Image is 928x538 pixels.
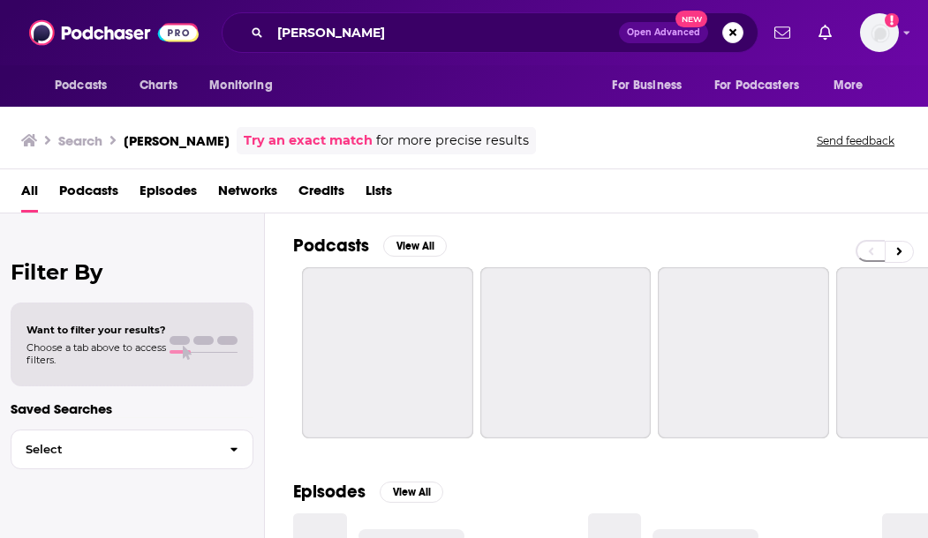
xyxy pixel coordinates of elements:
span: New [675,11,707,27]
span: For Business [612,73,682,98]
h3: Search [58,132,102,149]
button: View All [380,482,443,503]
a: Charts [128,69,188,102]
a: Lists [366,176,392,213]
span: Want to filter your results? [26,324,166,336]
button: Send feedback [811,133,900,148]
svg: Add a profile image [885,13,899,27]
a: Show notifications dropdown [811,18,839,48]
h2: Filter By [11,259,253,285]
span: Charts [140,73,177,98]
a: Episodes [140,176,197,213]
button: Show profile menu [860,13,899,52]
h2: Episodes [293,481,366,503]
span: Logged in as AlkaNara [860,13,899,52]
button: open menu [600,69,704,102]
a: Podcasts [59,176,118,213]
span: Podcasts [55,73,107,98]
button: open menu [703,69,825,102]
span: for more precise results [376,131,529,151]
h3: [PERSON_NAME] [124,132,230,149]
input: Search podcasts, credits, & more... [270,19,619,47]
button: View All [383,235,447,257]
button: open menu [197,69,295,102]
h2: Podcasts [293,235,369,257]
p: Saved Searches [11,400,253,417]
a: Try an exact match [244,131,373,151]
a: Networks [218,176,277,213]
a: Show notifications dropdown [767,18,797,48]
span: Choose a tab above to access filters. [26,341,166,366]
a: All [21,176,38,213]
a: Credits [298,176,344,213]
span: For Podcasters [714,73,799,98]
button: open menu [821,69,886,102]
span: Select [11,444,215,455]
button: Select [11,430,253,469]
button: Open AdvancedNew [619,22,708,43]
img: Podchaser - Follow, Share and Rate Podcasts [29,16,199,49]
div: Search podcasts, credits, & more... [222,12,758,53]
span: Monitoring [209,73,272,98]
a: PodcastsView All [293,235,447,257]
a: EpisodesView All [293,481,443,503]
span: More [834,73,864,98]
img: User Profile [860,13,899,52]
span: Open Advanced [627,28,700,37]
button: open menu [42,69,130,102]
